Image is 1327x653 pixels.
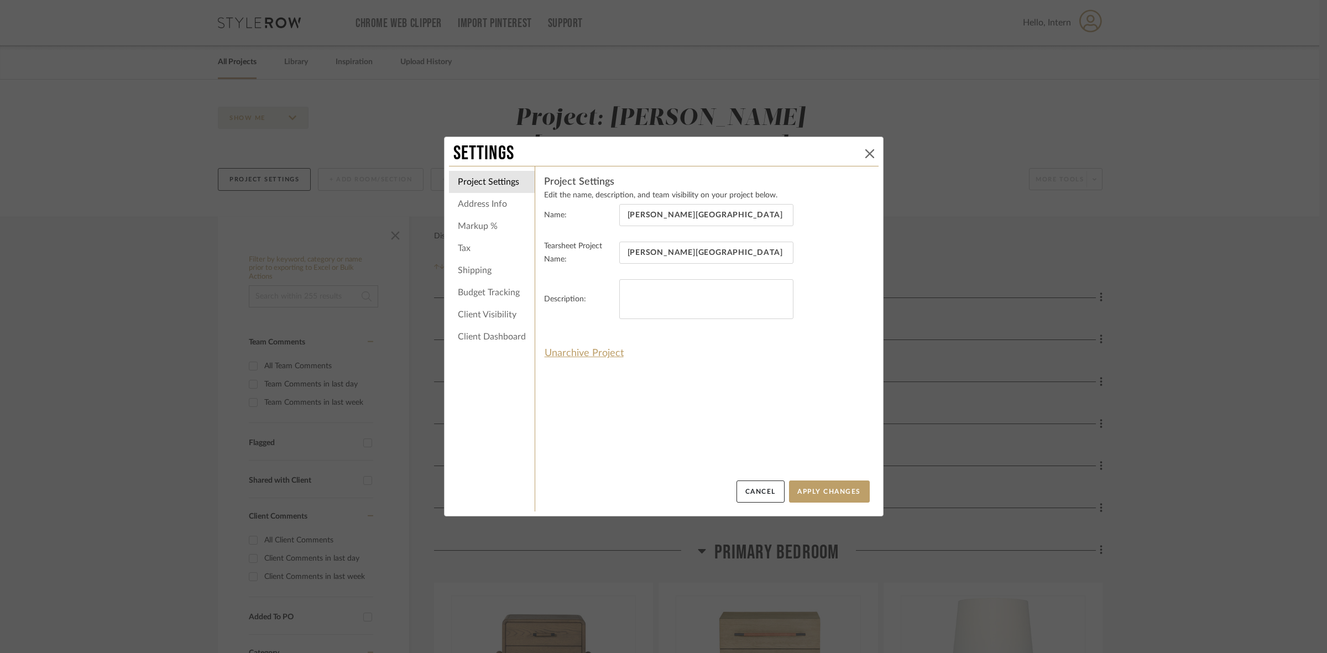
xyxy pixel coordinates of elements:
[449,215,535,237] li: Markup %
[449,193,535,215] li: Address Info
[453,142,861,166] div: Settings
[789,480,870,503] button: Apply Changes
[449,304,535,326] li: Client Visibility
[449,326,535,348] li: Client Dashboard
[544,191,870,200] p: Edit the name, description, and team visibility on your project below.
[736,480,785,503] button: Cancel
[449,171,535,193] li: Project Settings
[544,344,624,363] button: Unarchive Project
[544,239,615,266] label: Tearsheet Project Name:
[449,237,535,259] li: Tax
[544,292,615,306] label: Description:
[544,208,615,222] label: Name:
[449,259,535,281] li: Shipping
[449,281,535,304] li: Budget Tracking
[544,175,870,189] h4: Project Settings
